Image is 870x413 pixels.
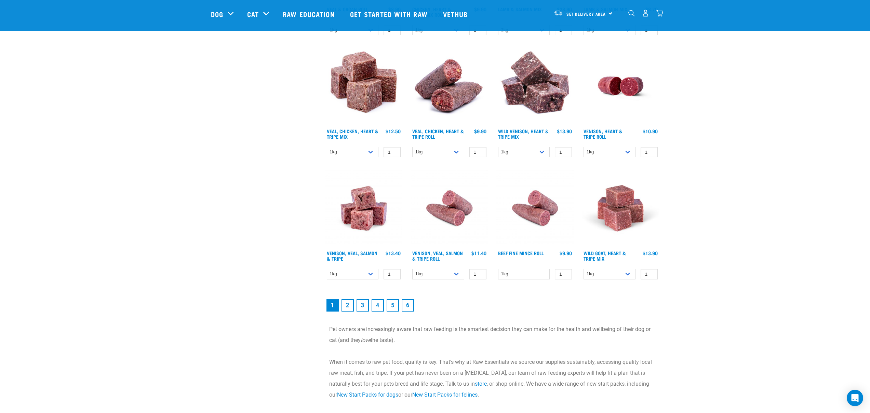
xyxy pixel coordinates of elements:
img: Venison Veal Salmon Tripe 1651 [411,169,488,247]
img: user.png [642,10,649,17]
a: Goto page 4 [372,299,384,312]
input: 1 [641,269,658,279]
div: $11.40 [471,250,486,256]
div: Open Intercom Messenger [847,390,863,406]
input: 1 [384,269,401,279]
a: Venison, Veal, Salmon & Tripe Roll [412,252,463,260]
a: New Start Packs for felines [412,391,478,398]
a: Wild Venison, Heart & Tripe Mix [498,130,549,138]
div: $9.90 [474,128,486,134]
img: Venison Veal Salmon Tripe 1651 [496,169,574,247]
img: home-icon@2x.png [656,10,663,17]
em: love [361,337,371,343]
div: $10.90 [643,128,658,134]
input: 1 [469,147,486,157]
span: Set Delivery Area [566,13,606,15]
div: $9.90 [560,250,572,256]
a: New Start Packs for dogs [337,391,398,398]
img: Venison Veal Salmon Tripe 1621 [325,169,403,247]
div: $13.90 [557,128,572,134]
a: Wild Goat, Heart & Tripe Mix [584,252,626,260]
img: Raw Essentials Venison Heart & Tripe Hypoallergenic Raw Pet Food Bulk Roll Unwrapped [582,47,659,125]
input: 1 [384,147,401,157]
a: Veal, Chicken, Heart & Tripe Mix [327,130,378,138]
img: Veal Chicken Heart Tripe Mix 01 [325,47,403,125]
a: Raw Education [276,0,343,28]
a: Cat [247,9,259,19]
input: 1 [641,147,658,157]
img: 1171 Venison Heart Tripe Mix 01 [496,47,574,125]
a: Veal, Chicken, Heart & Tripe Roll [412,130,464,138]
nav: pagination [325,298,659,313]
input: 1 [555,147,572,157]
a: Goto page 6 [402,299,414,312]
a: Venison, Veal, Salmon & Tripe [327,252,377,260]
a: Vethub [436,0,477,28]
img: home-icon-1@2x.png [628,10,635,16]
div: $13.90 [643,250,658,256]
div: $13.40 [386,250,401,256]
a: Page 1 [326,299,339,312]
img: van-moving.png [554,10,563,16]
a: Goto page 3 [357,299,369,312]
a: Venison, Heart & Tripe Roll [584,130,623,138]
p: Pet owners are increasingly aware that raw feeding is the smartest decision they can make for the... [329,324,655,346]
img: 1263 Chicken Organ Roll 02 [411,47,488,125]
a: Get started with Raw [343,0,436,28]
a: Goto page 5 [387,299,399,312]
a: store [475,381,487,387]
a: Beef Fine Mince Roll [498,252,544,254]
input: 1 [469,269,486,279]
a: Dog [211,9,223,19]
a: Goto page 2 [342,299,354,312]
img: Goat Heart Tripe 8451 [582,169,659,247]
div: $12.50 [386,128,401,134]
p: When it comes to raw pet food, quality is key. That’s why at Raw Essentials we source our supplie... [329,357,655,400]
input: 1 [555,269,572,279]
